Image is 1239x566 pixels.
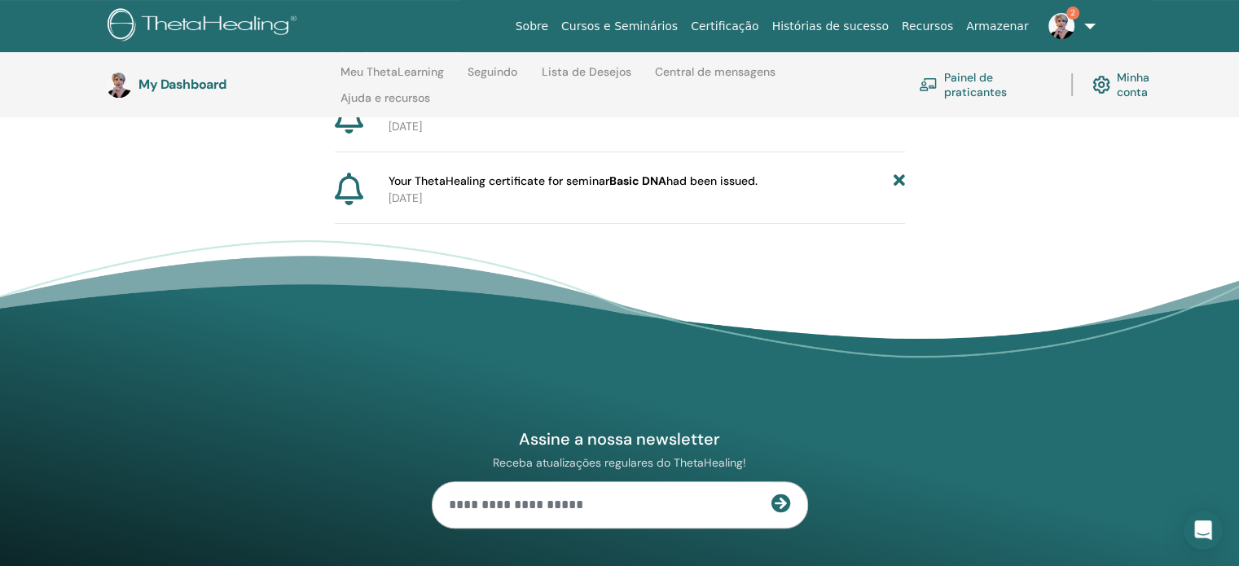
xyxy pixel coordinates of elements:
[895,11,960,42] a: Recursos
[108,8,302,45] img: logo.png
[509,11,555,42] a: Sobre
[919,67,1052,103] a: Painel de praticantes
[1066,7,1079,20] span: 2
[389,173,758,190] span: Your ThetaHealing certificate for seminar had been issued.
[1184,511,1223,550] div: Open Intercom Messenger
[389,118,905,135] p: [DATE]
[138,77,301,92] h3: My Dashboard
[1092,67,1180,103] a: Minha conta
[1048,13,1074,39] img: default.jpg
[766,11,895,42] a: Histórias de sucesso
[389,190,905,207] p: [DATE]
[609,173,666,188] b: Basic DNA
[684,11,765,42] a: Certificação
[542,65,631,91] a: Lista de Desejos
[960,11,1035,42] a: Armazenar
[432,455,808,470] p: Receba atualizações regulares do ThetaHealing!
[468,65,517,91] a: Seguindo
[555,11,684,42] a: Cursos e Seminários
[1092,72,1110,98] img: cog.svg
[106,72,132,98] img: default.jpg
[432,428,808,450] h4: Assine a nossa newsletter
[919,77,938,91] img: chalkboard-teacher.svg
[341,91,430,117] a: Ajuda e recursos
[341,65,444,91] a: Meu ThetaLearning
[655,65,775,91] a: Central de mensagens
